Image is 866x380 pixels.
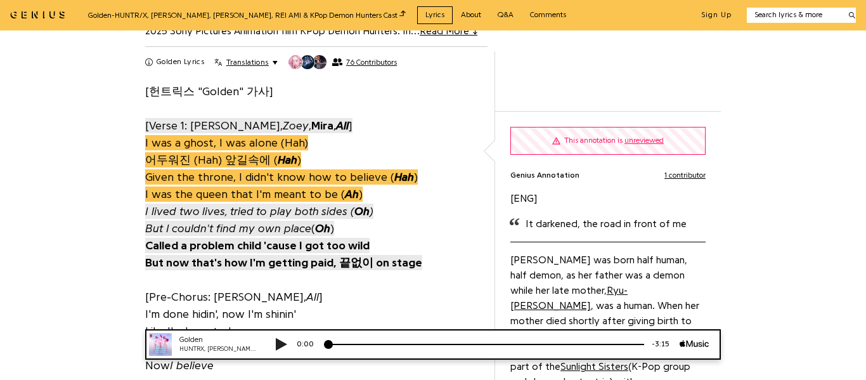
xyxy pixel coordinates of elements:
h2: Golden Lyrics [157,57,204,67]
a: Comments [522,6,574,23]
span: ( ) [145,204,373,236]
i: I believe [170,360,214,371]
a: Lyrics [417,6,453,23]
div: Golden [44,5,120,16]
a: About [453,6,489,23]
span: Translations [226,57,269,67]
i: All [306,291,319,303]
span: I was a ghost, I was alone (Hah) 어두워진 (Hah) 앞길속에 ( ) [145,135,308,167]
button: Sign Up [701,10,732,20]
input: Search lyrics & more [747,10,841,20]
div: What are the main themes in 'Golden'? [13,85,193,102]
i: Oh [354,206,370,217]
img: 72x72bb.jpg [14,4,37,27]
span: Given the throne, I didn't know how to believe ( ) I was the queen that I'm meant to be ( ) [145,169,418,202]
img: icon [3,32,25,55]
b: Called a problem child 'cause I got too wild But now that's how I'm getting paid, 끝없이 on stage [145,240,422,268]
a: I was a ghost, I was alone (Hah)어두워진 (Hah) 앞길속에 (Hah) [145,134,308,168]
i: Zoey [283,120,309,131]
a: Given the throne, I didn't know how to believe (Hah)I was the queen that I'm meant to be (Ah) [145,168,418,202]
b: Hah [394,171,414,183]
div: This annotation is [564,135,664,146]
a: Q&A [489,6,522,23]
a: Called a problem child 'cause I got too wildBut now that's how I'm getting paid, 끝없이 on stage [145,237,422,271]
span: unreviewed [624,136,664,144]
span: Genius Annotation [510,170,579,181]
b: All [336,120,349,131]
span: Read More [420,26,477,36]
iframe: Advertisement [507,64,709,96]
div: How does HUNTR X compare to real K-pop groups? [219,85,468,102]
a: I lived two lives, tried to play both sides (Oh)But I couldn't find my own place(Oh) [145,202,373,237]
b: Ah [345,188,359,200]
p: It darkened, the road in front of me [526,216,706,232]
p: [ENG] [510,191,706,206]
div: HUNTRX, [PERSON_NAME], [PERSON_NAME], REI AMI & KPop Demon Hunters Cast [44,15,120,25]
b: Mira [311,120,333,131]
div: Golden - HUNTR/X, [PERSON_NAME], [PERSON_NAME], REI AMI & KPop Demon Hunters Cast [88,9,406,21]
i: I lived two lives, tried to play both sides ( ) But I couldn't find my own place [145,206,373,234]
span: 76 Contributors [346,58,397,67]
span: [Verse 1: [PERSON_NAME], , , ] [145,118,352,133]
button: Translations [214,57,277,67]
b: Hah [278,154,297,166]
img: Dappier logo [39,114,75,124]
button: 76 Contributors [288,55,397,70]
img: main-logo [333,3,419,20]
div: Hey 👋 I’m [PERSON_NAME]—your backstage pass to music secrets! Ready for surprising facts and irre... [30,34,419,69]
a: [Verse 1: [PERSON_NAME],Zoey,Mira,All] [145,117,352,134]
div: -3:15 [509,10,545,20]
i: Oh [315,223,330,234]
button: 1 contributor [664,170,706,181]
